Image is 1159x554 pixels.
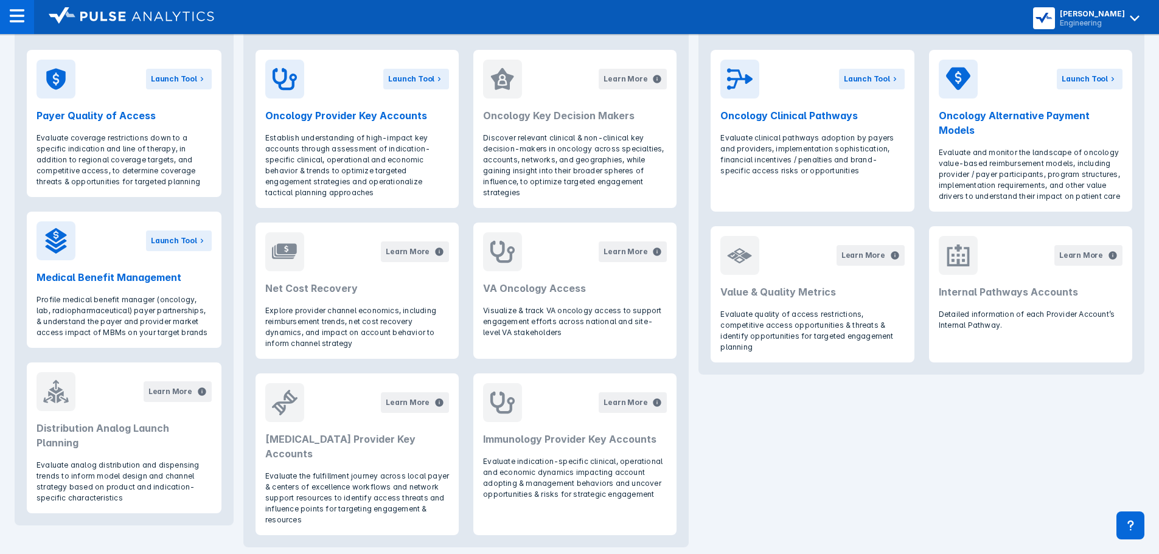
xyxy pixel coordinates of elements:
[720,133,904,176] p: Evaluate clinical pathways adoption by payers and providers, implementation sophistication, finan...
[10,9,24,23] img: menu--horizontal.svg
[383,69,449,89] button: Launch Tool
[1054,245,1122,266] button: Learn More
[381,392,449,413] button: Learn More
[37,460,212,504] p: Evaluate analog distribution and dispensing trends to inform model design and channel strategy ba...
[1059,250,1103,261] div: Learn More
[386,397,430,408] div: Learn More
[599,69,667,89] button: Learn More
[1116,511,1144,539] div: Contact Support
[483,281,667,296] h2: VA Oncology Access
[265,281,449,296] h2: Net Cost Recovery
[265,432,449,461] h2: [MEDICAL_DATA] Provider Key Accounts
[720,285,904,299] h2: Value & Quality Metrics
[841,250,885,261] div: Learn More
[49,7,214,24] img: logo
[265,108,449,123] h2: Oncology Provider Key Accounts
[483,456,667,500] p: Evaluate indication-specific clinical, operational and economic dynamics impacting account adopti...
[720,108,904,123] h2: Oncology Clinical Pathways
[1057,69,1122,89] button: Launch Tool
[1060,18,1125,27] div: Engineering
[148,386,192,397] div: Learn More
[604,397,647,408] div: Learn More
[483,108,667,123] h2: Oncology Key Decision Makers
[1035,10,1053,27] img: menu button
[37,108,212,123] h2: Payer Quality of Access
[151,235,197,246] div: Launch Tool
[1060,9,1125,18] div: [PERSON_NAME]
[483,133,667,198] p: Discover relevant clinical & non-clinical key decision-makers in oncology across specialties, acc...
[844,74,890,85] div: Launch Tool
[37,294,212,338] p: Profile medical benefit manager (oncology, lab, radiopharmaceutical) payer partnerships, & unders...
[265,133,449,198] p: Establish understanding of high-impact key accounts through assessment of indication-specific cli...
[837,245,905,266] button: Learn More
[939,108,1122,137] h2: Oncology Alternative Payment Models
[388,74,434,85] div: Launch Tool
[599,392,667,413] button: Learn More
[37,270,212,285] h2: Medical Benefit Management
[939,285,1122,299] h2: Internal Pathways Accounts
[34,7,214,27] a: logo
[381,241,449,262] button: Learn More
[604,74,647,85] div: Learn More
[37,133,212,187] p: Evaluate coverage restrictions down to a specific indication and line of therapy, in addition to ...
[483,305,667,338] p: Visualize & track VA oncology access to support engagement efforts across national and site-level...
[37,421,212,450] h2: Distribution Analog Launch Planning
[483,432,667,446] h2: Immunology Provider Key Accounts
[1062,74,1108,85] div: Launch Tool
[265,305,449,349] p: Explore provider channel economics, including reimbursement trends, net cost recovery dynamics, a...
[265,471,449,525] p: Evaluate the fulfillment journey across local payer & centers of excellence workflows and network...
[386,246,430,257] div: Learn More
[144,381,212,402] button: Learn More
[720,309,904,353] p: Evaluate quality of access restrictions, competitive access opportunities & threats & identify op...
[146,69,212,89] button: Launch Tool
[146,230,212,251] button: Launch Tool
[604,246,647,257] div: Learn More
[939,147,1122,202] p: Evaluate and monitor the landscape of oncology value-based reimbursement models, including provid...
[599,241,667,262] button: Learn More
[939,309,1122,331] p: Detailed information of each Provider Account’s Internal Pathway.
[151,74,197,85] div: Launch Tool
[839,69,905,89] button: Launch Tool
